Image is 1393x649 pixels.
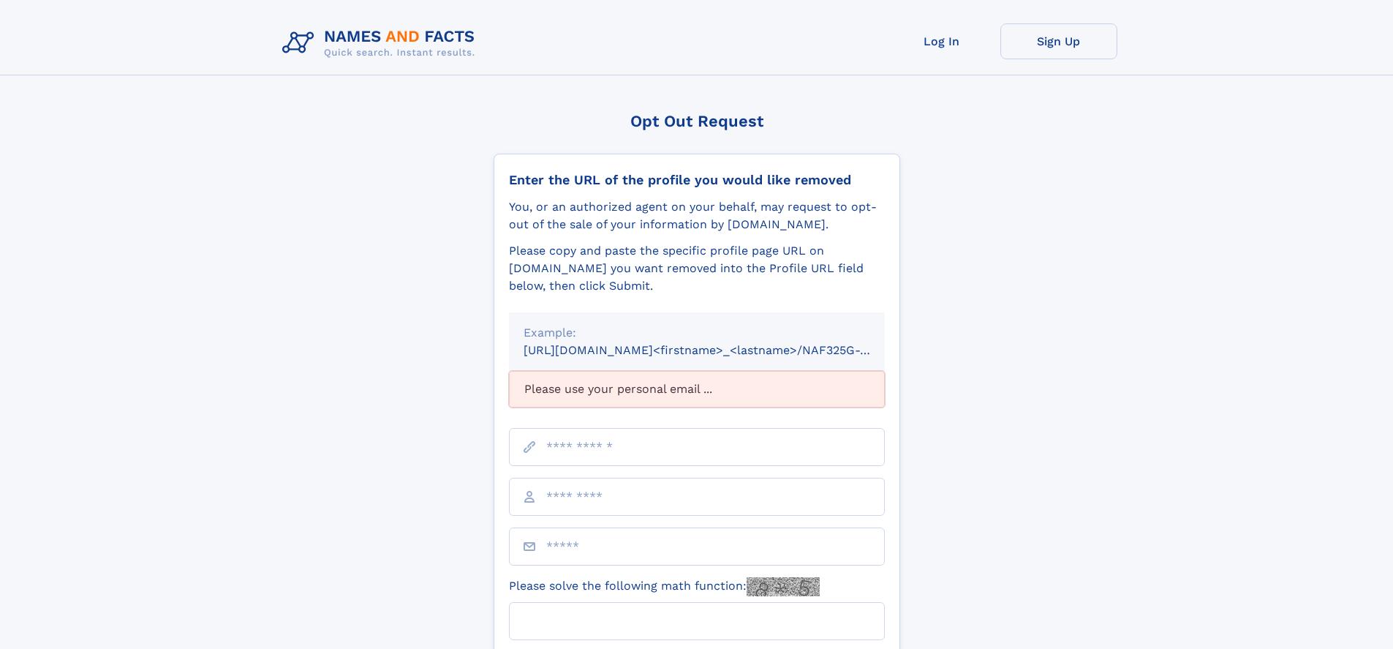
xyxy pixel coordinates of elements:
img: Logo Names and Facts [276,23,487,63]
div: You, or an authorized agent on your behalf, may request to opt-out of the sale of your informatio... [509,198,885,233]
a: Log In [883,23,1000,59]
div: Opt Out Request [494,112,900,130]
div: Please copy and paste the specific profile page URL on [DOMAIN_NAME] you want removed into the Pr... [509,242,885,295]
div: Example: [524,324,870,342]
a: Sign Up [1000,23,1117,59]
small: [URL][DOMAIN_NAME]<firstname>_<lastname>/NAF325G-xxxxxxxx [524,343,913,357]
div: Please use your personal email ... [509,371,885,408]
div: Enter the URL of the profile you would like removed [509,172,885,188]
label: Please solve the following math function: [509,577,820,596]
